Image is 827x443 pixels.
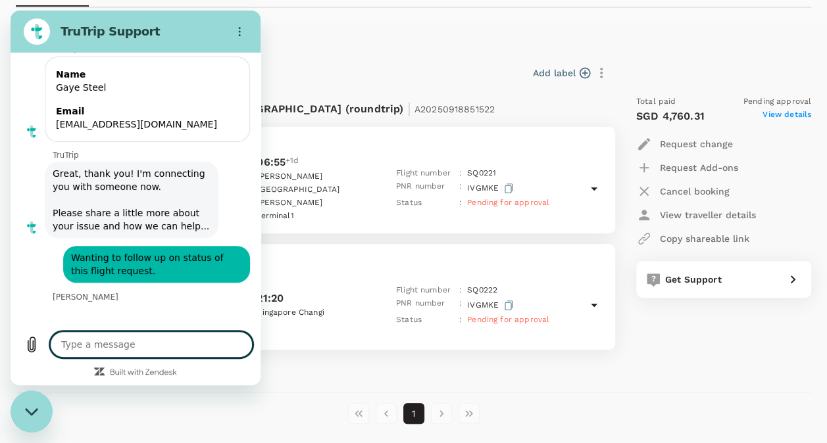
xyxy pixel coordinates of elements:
[660,161,738,174] p: Request Add-ons
[459,284,462,297] p: :
[257,291,284,306] p: 21:20
[636,95,676,108] span: Total paid
[467,284,497,297] p: SQ 0222
[665,274,722,285] span: Get Support
[467,180,516,197] p: IVGMKE
[660,208,756,221] p: View traveller details
[763,108,811,124] span: View details
[403,403,424,424] button: page 1
[61,241,232,267] span: Wanting to follow up on status of this flight request.
[45,57,228,70] div: Name
[42,281,250,292] p: [PERSON_NAME]
[660,232,749,245] p: Copy shareable link
[660,185,730,198] p: Cancel booking
[34,95,495,119] p: Flight from [GEOGRAPHIC_DATA] to [GEOGRAPHIC_DATA] (roundtrip)
[467,315,549,324] span: Pending for approval
[459,167,462,180] p: :
[459,180,462,197] p: :
[396,297,454,314] p: PNR number
[47,254,602,268] p: [DATE]
[636,203,756,227] button: View traveller details
[459,314,462,327] p: :
[286,154,299,170] span: +1d
[636,156,738,179] button: Request Add-ons
[45,107,228,120] div: [EMAIL_ADDRESS][DOMAIN_NAME]
[45,94,228,107] div: Email
[533,66,590,80] button: Add label
[42,156,200,222] span: Great, thank you! I'm connecting you with someone now. Please share a little more about your issu...
[257,154,286,170] p: 06:55
[396,284,454,297] p: Flight number
[459,297,462,314] p: :
[743,95,811,108] span: Pending approval
[8,321,34,347] button: Upload file
[99,358,166,367] a: Built with Zendesk: Visit the Zendesk website in a new tab
[11,390,53,432] iframe: Button to launch messaging window, 1 unread message
[396,314,454,327] p: Status
[47,137,602,151] p: [DATE]
[660,137,733,151] p: Request change
[636,132,733,156] button: Request change
[407,99,411,118] span: |
[396,180,454,197] p: PNR number
[50,13,211,29] h2: TruTrip Support
[45,70,228,83] div: Gaye Steel
[467,297,516,314] p: IVGMKE
[396,167,454,180] p: Flight number
[636,227,749,250] button: Copy shareable link
[42,139,250,150] p: TruTrip
[459,197,462,210] p: :
[257,170,375,210] p: [PERSON_NAME][GEOGRAPHIC_DATA][PERSON_NAME]
[636,108,705,124] p: SGD 4,760.31
[467,167,496,180] p: SQ 0221
[396,197,454,210] p: Status
[345,403,483,424] nav: pagination navigation
[636,179,730,203] button: Cancel booking
[216,8,242,34] button: Options menu
[11,11,261,385] iframe: Messaging window
[414,104,495,114] span: A20250918851522
[42,298,200,351] span: Hello [PERSON_NAME]! Thank you for reaching out to TruTrip. This is [PERSON_NAME]. Can I have the...
[257,306,375,319] p: Singapore Changi
[257,210,375,223] p: Terminal 1
[467,198,549,207] span: Pending for approval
